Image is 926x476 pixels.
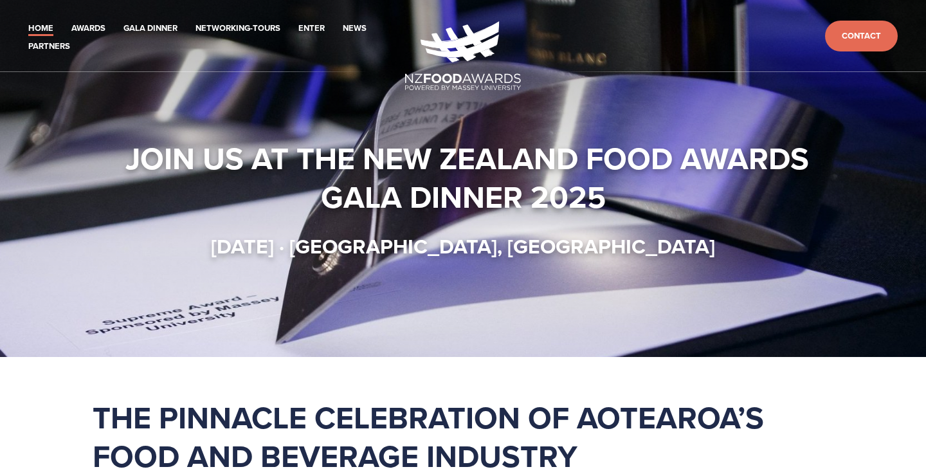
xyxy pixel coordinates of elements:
strong: Join us at the New Zealand Food Awards Gala Dinner 2025 [125,136,817,219]
strong: [DATE] · [GEOGRAPHIC_DATA], [GEOGRAPHIC_DATA] [211,231,715,261]
a: News [343,21,367,36]
a: Home [28,21,53,36]
a: Contact [825,21,898,52]
a: Gala Dinner [123,21,177,36]
h1: The pinnacle celebration of Aotearoa’s food and beverage industry [93,398,833,475]
a: Awards [71,21,105,36]
a: Enter [298,21,325,36]
a: Networking-Tours [195,21,280,36]
a: Partners [28,39,70,54]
